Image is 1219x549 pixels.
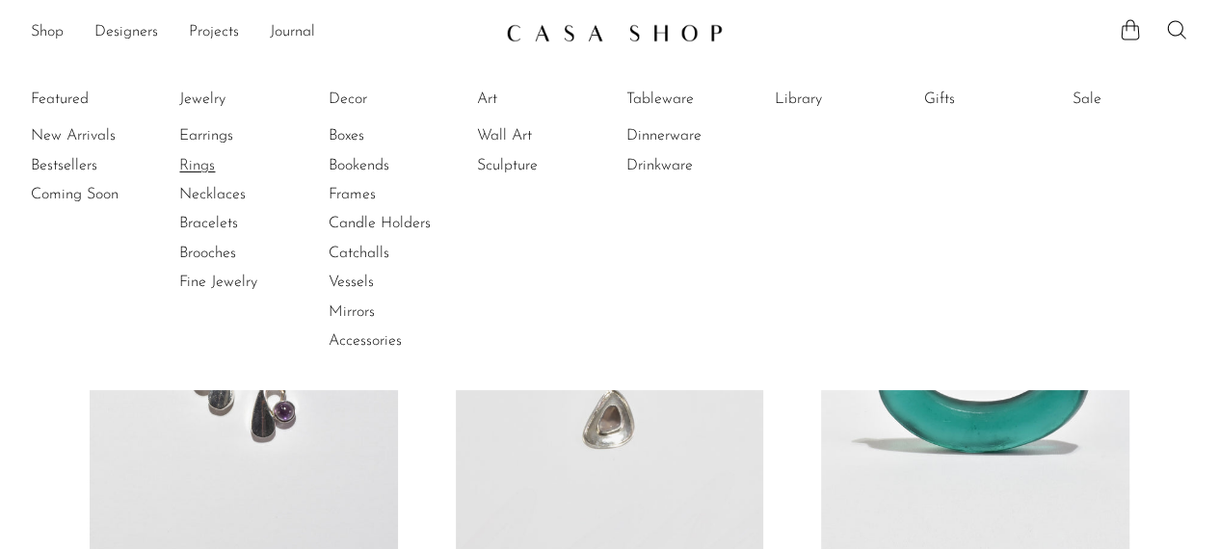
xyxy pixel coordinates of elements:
[179,184,324,205] a: Necklaces
[329,125,473,146] a: Boxes
[94,20,158,45] a: Designers
[1073,89,1217,110] a: Sale
[179,125,324,146] a: Earrings
[775,85,919,121] ul: Library
[923,85,1068,121] ul: Gifts
[179,89,324,110] a: Jewelry
[179,243,324,264] a: Brooches
[329,184,473,205] a: Frames
[31,20,64,45] a: Shop
[31,155,175,176] a: Bestsellers
[626,125,771,146] a: Dinnerware
[179,272,324,293] a: Fine Jewelry
[31,121,175,209] ul: Featured
[179,85,324,298] ul: Jewelry
[329,89,473,110] a: Decor
[179,213,324,234] a: Bracelets
[329,155,473,176] a: Bookends
[189,20,239,45] a: Projects
[329,330,473,352] a: Accessories
[626,89,771,110] a: Tableware
[477,85,622,180] ul: Art
[477,125,622,146] a: Wall Art
[31,16,490,49] ul: NEW HEADER MENU
[31,16,490,49] nav: Desktop navigation
[31,125,175,146] a: New Arrivals
[329,301,473,323] a: Mirrors
[626,85,771,180] ul: Tableware
[179,155,324,176] a: Rings
[1073,85,1217,121] ul: Sale
[329,213,473,234] a: Candle Holders
[329,85,473,356] ul: Decor
[626,155,771,176] a: Drinkware
[31,184,175,205] a: Coming Soon
[477,155,622,176] a: Sculpture
[329,243,473,264] a: Catchalls
[477,89,622,110] a: Art
[923,89,1068,110] a: Gifts
[270,20,315,45] a: Journal
[775,89,919,110] a: Library
[329,272,473,293] a: Vessels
